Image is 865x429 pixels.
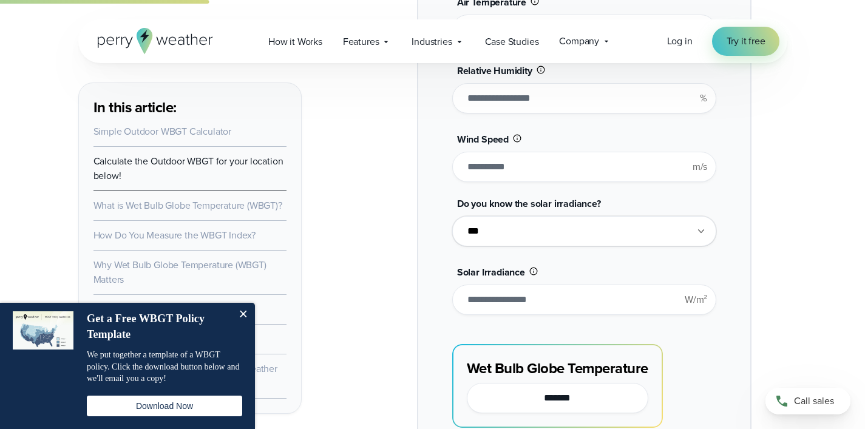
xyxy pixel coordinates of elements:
span: Company [559,34,599,49]
a: What is Wet Bulb Globe Temperature (WBGT)? [93,198,282,212]
span: How it Works [268,35,322,49]
span: Do you know the solar irradiance? [457,197,601,211]
a: How Do You Measure the WBGT Index? [93,228,256,242]
span: Industries [412,35,452,49]
button: Close [231,303,255,327]
span: Relative Humidity [457,64,532,78]
a: Log in [667,34,693,49]
span: Log in [667,34,693,48]
a: Watch how our customers use Perry Weather to calculate WBGT [93,362,277,390]
a: Case Studies [475,29,549,54]
span: Case Studies [485,35,539,49]
a: Try it free [712,27,780,56]
h4: Get a Free WBGT Policy Template [87,311,229,342]
span: Call sales [794,394,834,408]
span: Features [343,35,379,49]
a: Calculate the Outdoor WBGT for your location below! [93,154,283,183]
a: How it Works [258,29,333,54]
a: Call sales [765,388,850,414]
img: dialog featured image [13,311,73,350]
a: Why Wet Bulb Globe Temperature (WBGT) Matters [93,258,266,286]
p: We put together a template of a WBGT policy. Click the download button below and we'll email you ... [87,349,242,385]
a: What is Wet Bulb Temperature? [93,302,222,316]
button: Download Now [87,396,242,416]
span: Try it free [727,34,765,49]
span: Solar Irradiance [457,265,525,279]
h3: In this article: [93,98,287,117]
a: Simple Outdoor WBGT Calculator [93,124,231,138]
span: Wind Speed [457,132,509,146]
